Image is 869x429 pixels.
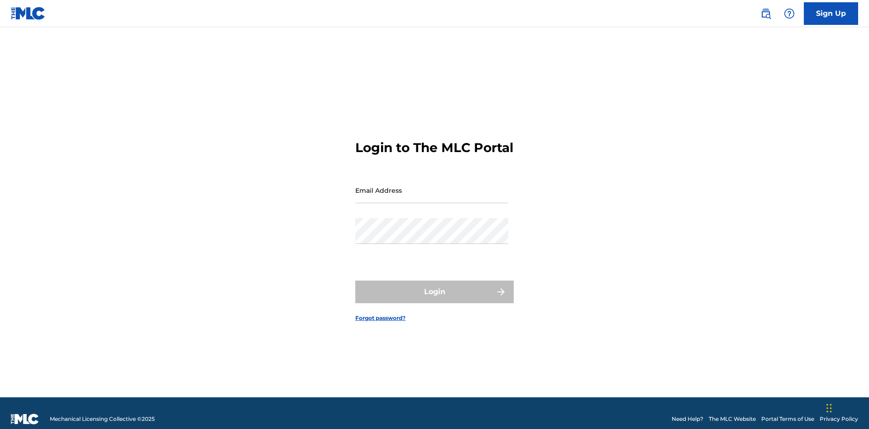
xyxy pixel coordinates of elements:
span: Mechanical Licensing Collective © 2025 [50,415,155,423]
a: Public Search [757,5,775,23]
img: search [760,8,771,19]
a: Privacy Policy [820,415,858,423]
div: Help [780,5,798,23]
div: Drag [826,395,832,422]
a: The MLC Website [709,415,756,423]
img: help [784,8,795,19]
h3: Login to The MLC Portal [355,140,513,156]
a: Sign Up [804,2,858,25]
iframe: Chat Widget [824,386,869,429]
img: MLC Logo [11,7,46,20]
a: Forgot password? [355,314,406,322]
a: Portal Terms of Use [761,415,814,423]
img: logo [11,414,39,424]
a: Need Help? [672,415,703,423]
